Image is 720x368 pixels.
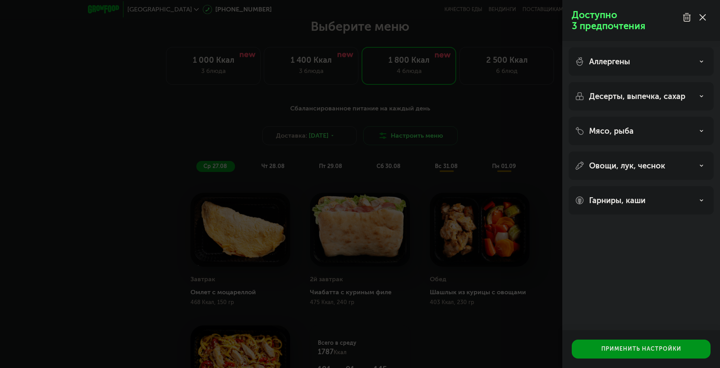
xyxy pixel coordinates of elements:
[589,161,665,170] p: Овощи, лук, чеснок
[589,126,634,136] p: Мясо, рыба
[589,57,630,66] p: Аллергены
[601,345,681,353] div: Применить настройки
[572,340,711,359] button: Применить настройки
[589,196,645,205] p: Гарниры, каши
[589,92,685,101] p: Десерты, выпечка, сахар
[572,9,677,32] p: Доступно 3 предпочтения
